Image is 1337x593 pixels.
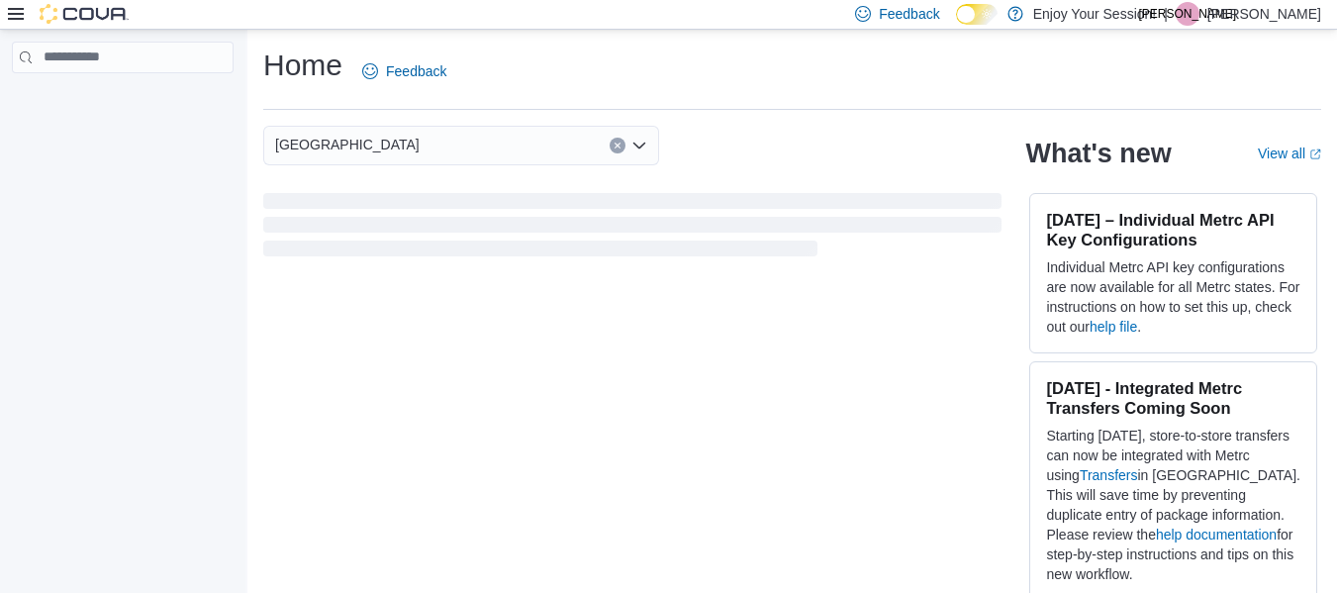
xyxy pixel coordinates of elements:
input: Dark Mode [956,4,998,25]
div: Justyn O'Toole [1176,2,1199,26]
span: Loading [263,197,1002,260]
span: Feedback [879,4,939,24]
span: Feedback [386,61,446,81]
span: [PERSON_NAME] [1139,2,1237,26]
h3: [DATE] - Integrated Metrc Transfers Coming Soon [1046,378,1300,418]
p: Enjoy Your Session! [1033,2,1157,26]
p: Individual Metrc API key configurations are now available for all Metrc states. For instructions ... [1046,257,1300,337]
a: help file [1090,319,1137,335]
a: Transfers [1080,467,1138,483]
span: [GEOGRAPHIC_DATA] [275,133,420,156]
h1: Home [263,46,342,85]
img: Cova [40,4,129,24]
a: Feedback [354,51,454,91]
h3: [DATE] – Individual Metrc API Key Configurations [1046,210,1300,249]
button: Clear input [610,138,625,153]
a: View allExternal link [1258,146,1321,161]
span: Dark Mode [956,25,957,26]
nav: Complex example [12,77,234,125]
button: Open list of options [631,138,647,153]
p: Starting [DATE], store-to-store transfers can now be integrated with Metrc using in [GEOGRAPHIC_D... [1046,426,1300,584]
a: help documentation [1156,527,1277,543]
svg: External link [1309,148,1321,160]
h2: What's new [1025,138,1171,169]
p: [PERSON_NAME] [1207,2,1321,26]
